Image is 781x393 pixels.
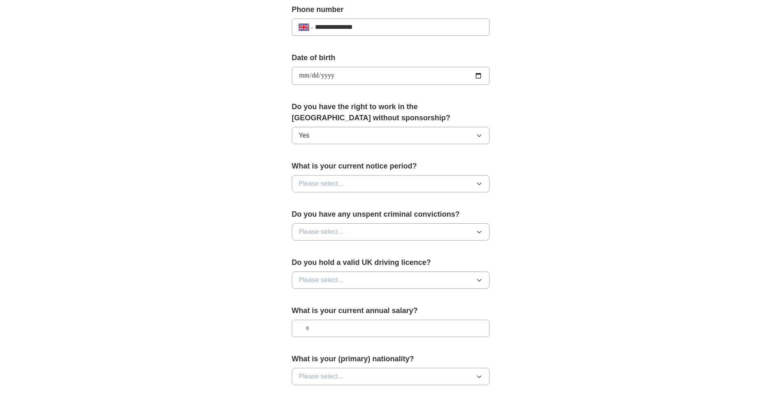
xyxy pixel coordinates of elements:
[292,223,490,241] button: Please select...
[299,372,344,381] span: Please select...
[299,131,310,140] span: Yes
[292,209,490,220] label: Do you have any unspent criminal convictions?
[299,227,344,237] span: Please select...
[292,271,490,289] button: Please select...
[292,353,490,365] label: What is your (primary) nationality?
[292,127,490,144] button: Yes
[292,101,490,124] label: Do you have the right to work in the [GEOGRAPHIC_DATA] without sponsorship?
[292,257,490,268] label: Do you hold a valid UK driving licence?
[292,52,490,63] label: Date of birth
[292,305,490,316] label: What is your current annual salary?
[299,275,344,285] span: Please select...
[292,161,490,172] label: What is your current notice period?
[292,4,490,15] label: Phone number
[292,368,490,385] button: Please select...
[299,179,344,189] span: Please select...
[292,175,490,192] button: Please select...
